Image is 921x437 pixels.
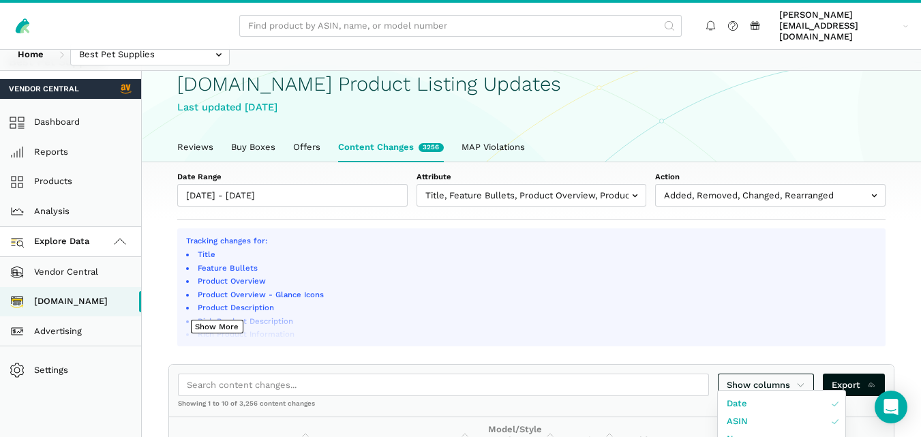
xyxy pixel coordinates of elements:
div: Open Intercom Messenger [875,391,907,423]
span: Date [727,397,747,410]
a: [PERSON_NAME][EMAIL_ADDRESS][DOMAIN_NAME] [775,7,913,45]
span: ASIN [727,415,748,428]
input: Best Pet Supplies [70,44,230,66]
a: Date [718,395,845,412]
a: ASIN [718,412,845,430]
a: Home [9,44,52,66]
span: [PERSON_NAME][EMAIL_ADDRESS][DOMAIN_NAME] [779,10,899,43]
input: Find product by ASIN, name, or model number [239,15,682,37]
